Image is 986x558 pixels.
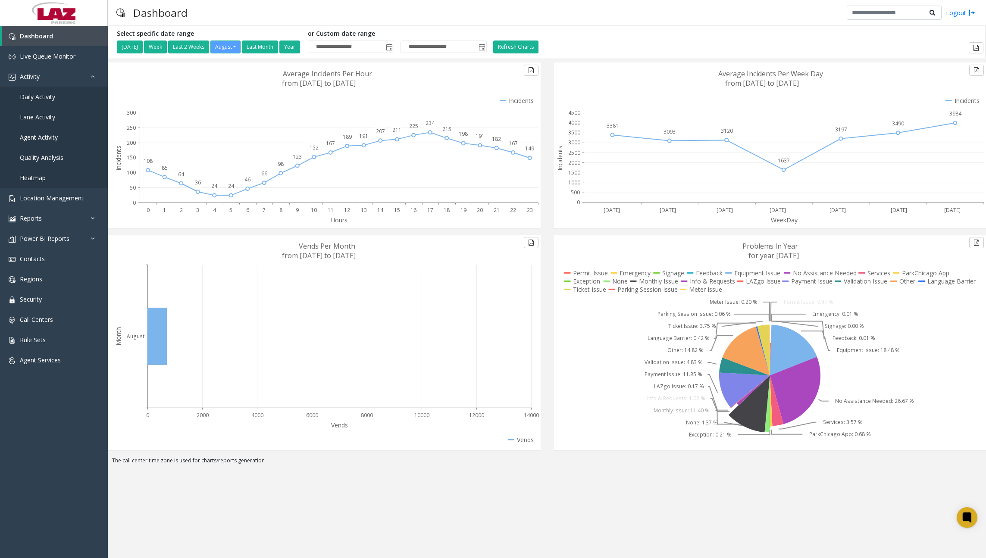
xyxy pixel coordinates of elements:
text: 3 [196,206,199,214]
text: 46 [244,176,250,183]
text: 7 [263,206,266,214]
button: Year [279,41,300,53]
text: 2000 [197,411,209,419]
span: Location Management [20,194,84,202]
text: 0 [147,206,150,214]
text: 9 [296,206,299,214]
text: Validation Issue: 4.83 % [644,359,702,366]
text: 182 [492,135,501,143]
text: 191 [476,132,485,140]
h5: Select specific date range [117,30,301,37]
text: Payment Issue: 11.85 % [644,371,702,378]
text: Info & Requests: 1.02 % [647,395,705,402]
text: 11 [328,206,334,214]
text: Incidents [556,146,564,171]
div: The call center time zone is used for charts/reports generation [108,457,986,469]
text: None: 1.37 % [686,419,718,427]
text: 64 [178,171,185,178]
text: Language Barrier: 0.42 % [647,335,709,342]
text: 12000 [469,411,484,419]
text: Problems In Year [742,241,798,251]
text: Average Incidents Per Hour [283,69,372,78]
text: 3984 [949,110,962,117]
img: 'icon' [9,276,16,283]
span: Dashboard [20,32,53,40]
text: [DATE] [660,206,676,214]
text: 19 [460,206,466,214]
text: 3120 [720,127,732,134]
span: Security [20,295,42,303]
text: 250 [127,124,136,131]
img: 'icon' [9,357,16,364]
text: Emergency: 0.01 % [812,311,858,318]
text: Meter Issue: 0.20 % [709,299,757,306]
text: 8000 [361,411,373,419]
text: 0 [146,411,149,419]
text: Hours [331,216,347,224]
text: 0 [133,199,136,206]
text: from [DATE] to [DATE] [282,251,356,260]
text: Ticket Issue: 3.75 % [668,323,716,330]
text: 150 [127,154,136,161]
span: Regions [20,275,42,283]
text: Permit Issue: 0.47 % [784,299,833,306]
text: 2500 [568,149,580,156]
text: Other: 14.82 % [667,347,704,354]
text: Exception: 0.21 % [689,431,732,439]
img: pageIcon [116,2,125,23]
span: Quality Analysis [20,153,63,162]
img: 'icon' [9,296,16,303]
text: 0 [577,199,580,206]
h5: or Custom date range [308,30,487,37]
img: 'icon' [9,33,16,40]
text: 4500 [568,109,580,116]
text: 3197 [835,126,847,133]
text: 167 [326,140,335,147]
text: 1 [163,206,166,214]
text: [DATE] [603,206,620,214]
text: 8 [279,206,282,214]
text: [DATE] [944,206,961,214]
text: 15 [394,206,400,214]
text: LAZgo Issue: 0.17 % [654,383,704,390]
text: 149 [525,145,534,152]
span: Heatmap [20,174,46,182]
span: Power BI Reports [20,234,69,243]
text: 6 [246,206,249,214]
a: Logout [946,8,975,17]
img: 'icon' [9,236,16,243]
text: 234 [426,119,435,127]
text: Vends Per Month [299,241,355,251]
text: 24 [211,182,218,190]
img: 'icon' [9,53,16,60]
h3: Dashboard [129,2,192,23]
text: [DATE] [770,206,786,214]
text: from [DATE] to [DATE] [282,78,356,88]
text: 211 [392,126,401,134]
text: Equipment Issue: 18.48 % [837,347,900,354]
img: 'icon' [9,215,16,222]
text: 198 [459,130,468,137]
text: 3093 [664,128,676,135]
span: Agent Services [20,356,61,364]
img: 'icon' [9,337,16,344]
text: ParkChicago App: 0.68 % [809,431,871,438]
text: WeekDay [771,216,798,224]
text: 17 [427,206,433,214]
text: 1637 [778,157,790,164]
text: 21 [494,206,500,214]
text: 24 [228,182,235,190]
text: 85 [162,164,168,171]
text: Feedback: 0.01 % [833,335,875,342]
text: 167 [509,140,518,147]
text: [DATE] [829,206,846,214]
text: Monthly Issue: 11.40 % [654,407,710,415]
text: 14000 [524,411,539,419]
text: [DATE] [891,206,907,214]
button: Export to pdf [524,65,538,76]
text: 10000 [414,411,429,419]
img: 'icon' [9,317,16,324]
button: August [210,41,241,53]
text: 16 [410,206,416,214]
text: Month [114,327,122,346]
